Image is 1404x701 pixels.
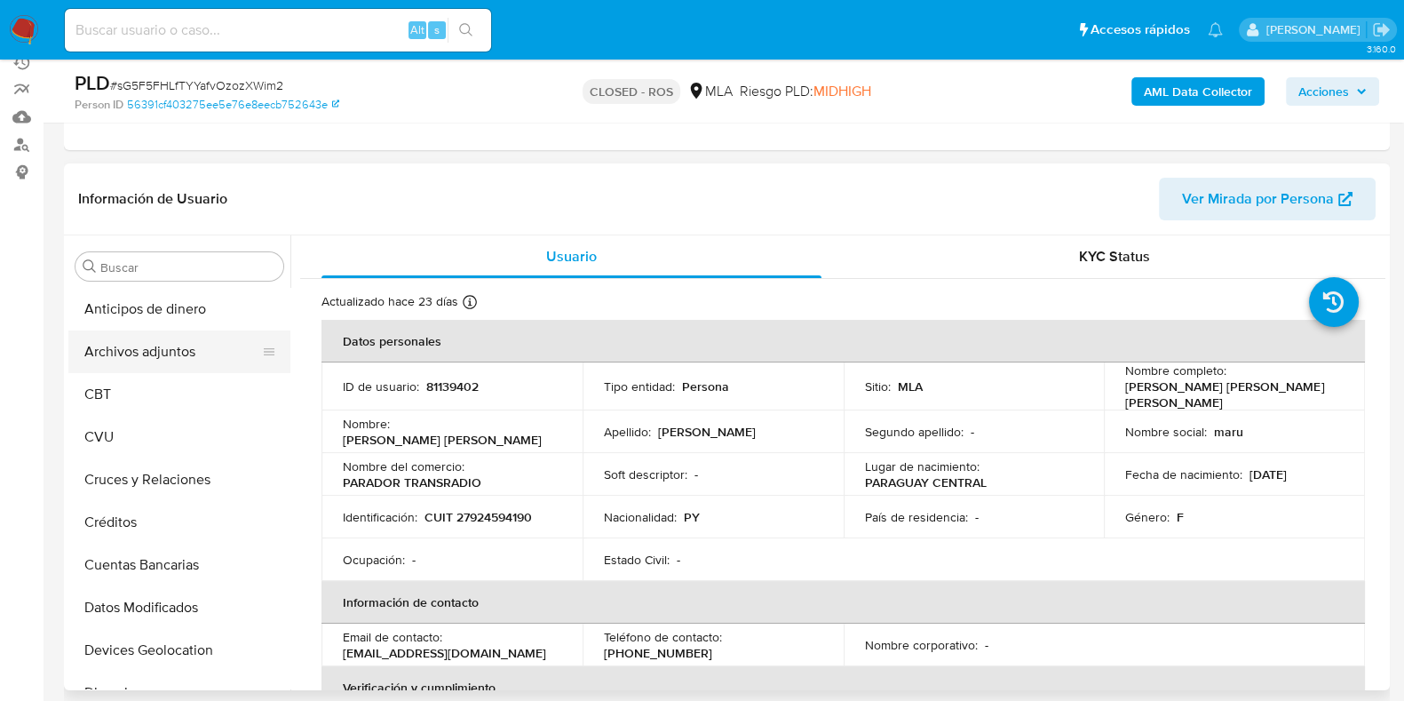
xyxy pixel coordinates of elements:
[658,424,756,440] p: [PERSON_NAME]
[410,21,424,38] span: Alt
[898,378,923,394] p: MLA
[343,629,442,645] p: Email de contacto :
[100,259,276,275] input: Buscar
[343,552,405,568] p: Ocupación :
[865,378,891,394] p: Sitio :
[604,645,712,661] p: [PHONE_NUMBER]
[1144,77,1252,106] b: AML Data Collector
[604,466,687,482] p: Soft descriptor :
[740,82,871,101] span: Riesgo PLD:
[865,509,968,525] p: País de residencia :
[865,474,987,490] p: PARAGUAY CENTRAL
[68,288,290,331] button: Anticipos de dinero
[68,331,276,373] button: Archivos adjuntos
[1125,466,1242,482] p: Fecha de nacimiento :
[127,97,339,113] a: 56391cf403275ee5e76e8eecb752643e
[583,79,680,104] p: CLOSED - ROS
[1079,246,1150,267] span: KYC Status
[434,21,440,38] span: s
[604,629,722,645] p: Teléfono de contacto :
[424,509,532,525] p: CUIT 27924594190
[321,293,458,310] p: Actualizado hace 23 días
[343,509,417,525] p: Identificación :
[343,645,546,661] p: [EMAIL_ADDRESS][DOMAIN_NAME]
[684,509,700,525] p: PY
[68,586,290,629] button: Datos Modificados
[110,76,283,94] span: # sG5F5FHLfTYYafvOzozXWim2
[604,424,651,440] p: Apellido :
[1286,77,1379,106] button: Acciones
[677,552,680,568] p: -
[1249,466,1287,482] p: [DATE]
[1208,22,1223,37] a: Notificaciones
[604,509,677,525] p: Nacionalidad :
[604,552,670,568] p: Estado Civil :
[1366,42,1395,56] span: 3.160.0
[68,501,290,544] button: Créditos
[865,458,980,474] p: Lugar de nacimiento :
[68,544,290,586] button: Cuentas Bancarias
[1125,424,1207,440] p: Nombre social :
[343,416,390,432] p: Nombre :
[343,474,481,490] p: PARADOR TRANSRADIO
[1091,20,1190,39] span: Accesos rápidos
[78,190,227,208] h1: Información de Usuario
[321,581,1365,624] th: Información de contacto
[1214,424,1243,440] p: maru
[343,432,542,448] p: [PERSON_NAME] [PERSON_NAME]
[985,637,988,653] p: -
[604,378,675,394] p: Tipo entidad :
[75,97,123,113] b: Person ID
[975,509,979,525] p: -
[1177,509,1184,525] p: F
[343,378,419,394] p: ID de usuario :
[1372,20,1391,39] a: Salir
[1265,21,1366,38] p: julian.lasala@mercadolibre.com
[1125,509,1170,525] p: Género :
[68,458,290,501] button: Cruces y Relaciones
[865,637,978,653] p: Nombre corporativo :
[75,68,110,97] b: PLD
[1131,77,1265,106] button: AML Data Collector
[687,82,733,101] div: MLA
[68,416,290,458] button: CVU
[1298,77,1349,106] span: Acciones
[1125,378,1337,410] p: [PERSON_NAME] [PERSON_NAME] [PERSON_NAME]
[813,81,871,101] span: MIDHIGH
[865,424,964,440] p: Segundo apellido :
[971,424,974,440] p: -
[1182,178,1334,220] span: Ver Mirada por Persona
[682,378,729,394] p: Persona
[426,378,479,394] p: 81139402
[1125,362,1226,378] p: Nombre completo :
[321,320,1365,362] th: Datos personales
[1159,178,1376,220] button: Ver Mirada por Persona
[83,259,97,274] button: Buscar
[68,629,290,672] button: Devices Geolocation
[68,373,290,416] button: CBT
[65,19,491,42] input: Buscar usuario o caso...
[412,552,416,568] p: -
[448,18,484,43] button: search-icon
[546,246,597,267] span: Usuario
[343,458,464,474] p: Nombre del comercio :
[694,466,698,482] p: -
